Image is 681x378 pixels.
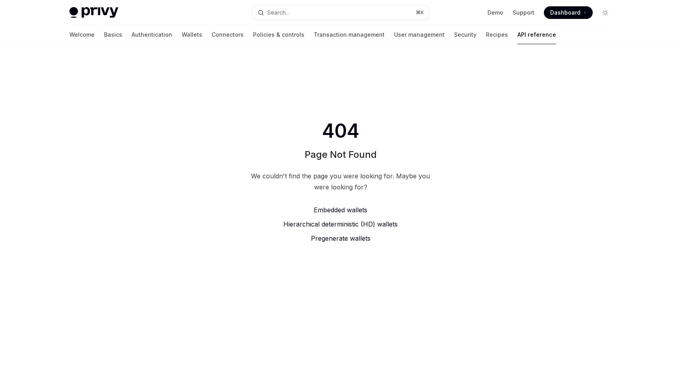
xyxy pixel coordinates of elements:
a: Policies & controls [253,25,304,44]
a: Demo [487,9,503,17]
button: Toggle dark mode [599,6,612,19]
img: light logo [69,7,118,18]
button: Search...⌘K [252,6,429,20]
a: Embedded wallets [247,205,434,215]
span: ⌘ K [416,9,424,16]
a: Connectors [212,25,244,44]
a: Transaction management [314,25,385,44]
a: Support [513,9,534,17]
span: 404 [320,120,361,142]
a: Hierarchical deterministic (HD) wallets [247,219,434,229]
a: User management [394,25,445,44]
h1: Page Not Found [305,148,377,161]
a: Welcome [69,25,95,44]
span: Dashboard [550,9,581,17]
a: API reference [517,25,556,44]
a: Basics [104,25,122,44]
a: Dashboard [544,6,593,19]
span: Pregenerate wallets [311,234,370,242]
a: Authentication [132,25,172,44]
a: Pregenerate wallets [247,234,434,243]
span: Hierarchical deterministic (HD) wallets [283,220,398,228]
div: We couldn't find the page you were looking for. Maybe you were looking for? [247,170,434,193]
div: Search... [267,8,289,17]
a: Security [454,25,476,44]
a: Wallets [182,25,202,44]
span: Embedded wallets [314,206,367,214]
a: Recipes [486,25,508,44]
